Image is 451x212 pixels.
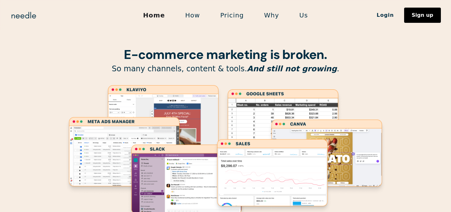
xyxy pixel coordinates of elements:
a: Pricing [210,9,254,22]
a: How [175,9,210,22]
strong: E-commerce marketing is broken. [124,46,327,63]
a: Why [254,9,289,22]
p: So many channels, content & tools. . [64,64,387,74]
a: Login [366,10,404,21]
div: Sign up [412,13,433,18]
em: And still not growing [247,64,337,73]
a: Us [289,9,318,22]
a: Sign up [404,8,441,23]
a: Home [133,9,175,22]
